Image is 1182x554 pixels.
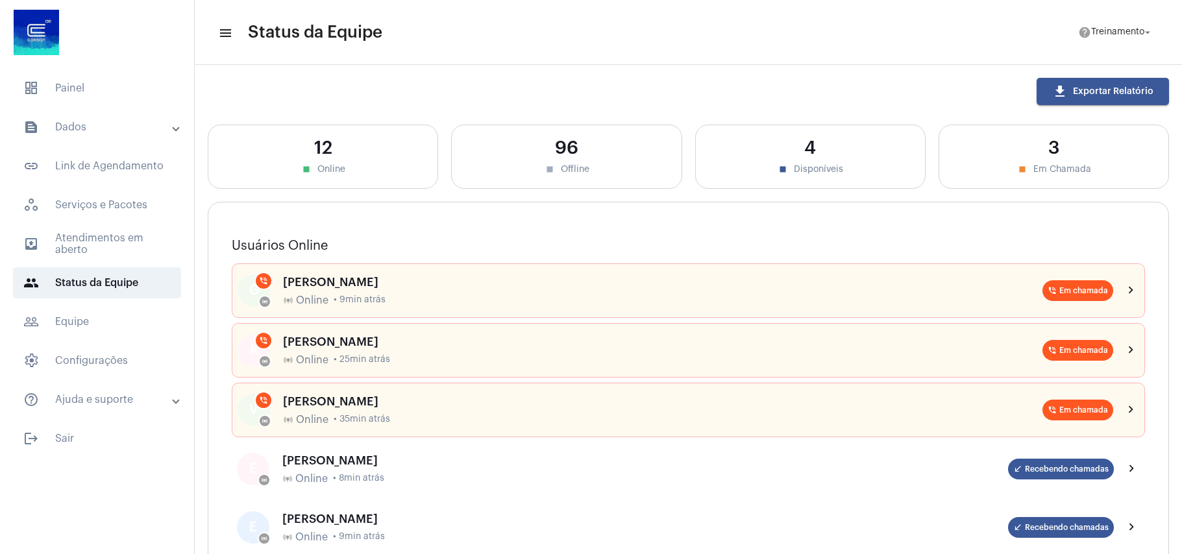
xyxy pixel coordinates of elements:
[238,394,270,426] div: V
[13,151,181,182] span: Link de Agendamento
[282,454,1008,467] div: [PERSON_NAME]
[23,158,39,174] mat-icon: sidenav icon
[23,275,39,291] mat-icon: sidenav icon
[23,197,39,213] span: sidenav icon
[23,236,39,252] mat-icon: sidenav icon
[23,353,39,368] span: sidenav icon
[13,267,181,298] span: Status da Equipe
[237,453,269,485] div: E
[465,138,668,158] div: 96
[221,163,425,175] div: Online
[259,336,268,345] mat-icon: phone_in_talk
[1052,87,1153,96] span: Exportar Relatório
[952,163,1155,175] div: Em Chamada
[301,163,312,175] mat-icon: stop
[334,295,386,305] span: • 9min atrás
[952,138,1155,158] div: 3
[262,358,268,365] mat-icon: online_prediction
[1052,84,1068,99] mat-icon: download
[283,276,1042,289] div: [PERSON_NAME]
[1016,163,1028,175] mat-icon: stop
[23,314,39,330] mat-icon: sidenav icon
[23,392,173,407] mat-panel-title: Ajuda e suporte
[1048,346,1057,355] mat-icon: phone_in_talk
[1124,283,1139,298] mat-icon: chevron_right
[259,396,268,405] mat-icon: phone_in_talk
[282,532,293,542] mat-icon: online_prediction
[282,474,293,484] mat-icon: online_prediction
[296,295,328,306] span: Online
[283,295,293,306] mat-icon: online_prediction
[221,138,425,158] div: 12
[13,345,181,376] span: Configurações
[1070,19,1161,45] button: Treinamento
[544,163,556,175] mat-icon: stop
[283,335,1042,348] div: [PERSON_NAME]
[23,431,39,446] mat-icon: sidenav icon
[283,355,293,365] mat-icon: online_prediction
[295,473,328,485] span: Online
[333,532,385,542] span: • 9min atrás
[296,414,328,426] span: Online
[1013,523,1022,532] mat-icon: call_received
[13,73,181,104] span: Painel
[333,474,384,483] span: • 8min atrás
[777,163,789,175] mat-icon: stop
[465,163,668,175] div: Offline
[1042,340,1113,361] mat-chip: Em chamada
[1124,402,1139,418] mat-icon: chevron_right
[13,189,181,221] span: Serviços e Pacotes
[1037,78,1169,105] button: Exportar Relatório
[295,531,328,543] span: Online
[218,25,231,41] mat-icon: sidenav icon
[248,22,382,43] span: Status da Equipe
[13,423,181,454] span: Sair
[1013,464,1022,474] mat-icon: call_received
[232,239,1145,253] h3: Usuários Online
[296,354,328,366] span: Online
[262,418,268,424] mat-icon: online_prediction
[262,298,268,305] mat-icon: online_prediction
[261,477,267,483] mat-icon: online_prediction
[283,415,293,425] mat-icon: online_prediction
[237,511,269,544] div: E
[1048,405,1057,415] mat-icon: phone_in_talk
[282,512,1008,525] div: [PERSON_NAME]
[23,119,173,135] mat-panel-title: Dados
[1008,517,1114,538] mat-chip: Recebendo chamadas
[1142,27,1153,38] mat-icon: arrow_drop_down
[1124,343,1139,358] mat-icon: chevron_right
[709,163,912,175] div: Disponíveis
[238,274,270,307] div: G
[8,384,194,415] mat-expansion-panel-header: sidenav iconAjuda e suporte
[13,306,181,337] span: Equipe
[1091,28,1144,37] span: Treinamento
[1048,286,1057,295] mat-icon: phone_in_talk
[1042,280,1113,301] mat-chip: Em chamada
[1008,459,1114,479] mat-chip: Recebendo chamadas
[1124,461,1140,477] mat-icon: chevron_right
[1078,26,1091,39] mat-icon: help
[709,138,912,158] div: 4
[259,276,268,285] mat-icon: phone_in_talk
[10,6,62,58] img: d4669ae0-8c07-2337-4f67-34b0df7f5ae4.jpeg
[13,228,181,259] span: Atendimentos em aberto
[238,334,270,367] div: K
[23,119,39,135] mat-icon: sidenav icon
[1042,400,1113,420] mat-chip: Em chamada
[8,112,194,143] mat-expansion-panel-header: sidenav iconDados
[23,80,39,96] span: sidenav icon
[23,392,39,407] mat-icon: sidenav icon
[334,355,390,365] span: • 25min atrás
[283,395,1042,408] div: [PERSON_NAME]
[261,535,267,542] mat-icon: online_prediction
[1124,520,1140,535] mat-icon: chevron_right
[334,415,390,424] span: • 35min atrás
